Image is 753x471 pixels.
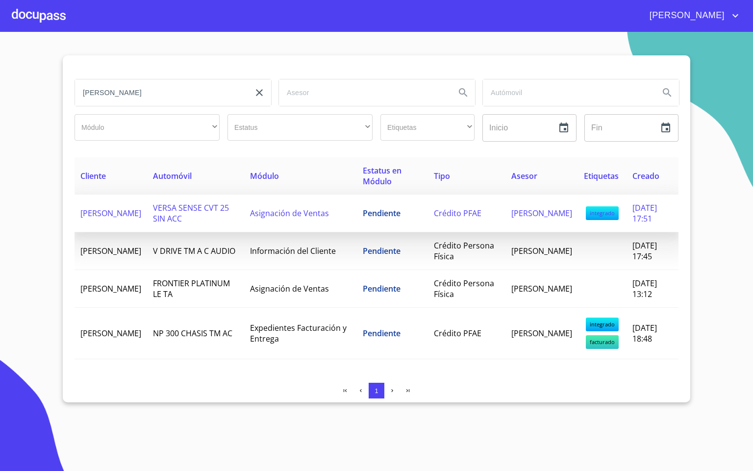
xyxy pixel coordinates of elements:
button: 1 [369,383,384,398]
span: Crédito Persona Física [434,278,494,299]
span: Pendiente [363,328,401,339]
span: [DATE] 17:45 [632,240,657,262]
span: VERSA SENSE CVT 25 SIN ACC [153,202,229,224]
div: ​ [75,114,220,141]
span: Tipo [434,171,450,181]
button: Search [452,81,475,104]
span: Estatus en Módulo [363,165,402,187]
span: Crédito PFAE [434,208,481,219]
span: Pendiente [363,208,401,219]
div: ​ [227,114,373,141]
span: [PERSON_NAME] [80,283,141,294]
span: Cliente [80,171,106,181]
span: 1 [375,387,378,395]
span: V DRIVE TM A C AUDIO [153,246,235,256]
span: [DATE] 18:48 [632,322,657,344]
button: clear input [248,81,271,104]
span: Automóvil [153,171,192,181]
div: ​ [380,114,475,141]
span: Etiquetas [584,171,619,181]
span: Expedientes Facturación y Entrega [250,322,347,344]
span: Pendiente [363,283,401,294]
span: NP 300 CHASIS TM AC [153,328,232,339]
span: [PERSON_NAME] [511,246,572,256]
input: search [75,79,244,106]
span: [PERSON_NAME] [511,328,572,339]
span: [PERSON_NAME] [80,246,141,256]
input: search [279,79,448,106]
span: [PERSON_NAME] [642,8,729,24]
span: [DATE] 17:51 [632,202,657,224]
span: Asignación de Ventas [250,283,329,294]
button: Search [655,81,679,104]
span: Asignación de Ventas [250,208,329,219]
span: Crédito Persona Física [434,240,494,262]
span: [PERSON_NAME] [511,208,572,219]
span: Módulo [250,171,279,181]
span: Información del Cliente [250,246,336,256]
input: search [483,79,652,106]
span: FRONTIER PLATINUM LE TA [153,278,230,299]
span: Crédito PFAE [434,328,481,339]
span: facturado [586,335,619,349]
span: integrado [586,206,619,220]
button: account of current user [642,8,741,24]
span: [PERSON_NAME] [80,328,141,339]
span: Asesor [511,171,537,181]
span: [PERSON_NAME] [80,208,141,219]
span: integrado [586,318,619,331]
span: Creado [632,171,659,181]
span: Pendiente [363,246,401,256]
span: [PERSON_NAME] [511,283,572,294]
span: [DATE] 13:12 [632,278,657,299]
